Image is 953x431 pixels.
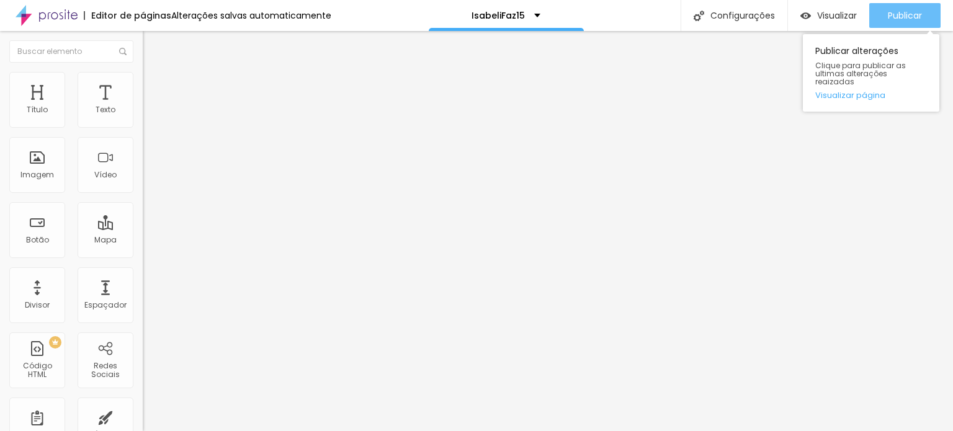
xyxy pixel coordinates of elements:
[94,171,117,179] div: Vídeo
[888,11,922,20] span: Publicar
[171,11,331,20] div: Alterações salvas automaticamente
[788,3,869,28] button: Visualizar
[94,236,117,244] div: Mapa
[815,91,927,99] a: Visualizar página
[143,31,953,431] iframe: Editor
[869,3,941,28] button: Publicar
[694,11,704,21] img: Icone
[26,236,49,244] div: Botão
[803,34,939,112] div: Publicar alterações
[81,362,130,380] div: Redes Sociais
[96,105,115,114] div: Texto
[800,11,811,21] img: view-1.svg
[25,301,50,309] div: Divisor
[20,171,54,179] div: Imagem
[84,11,171,20] div: Editor de páginas
[9,40,133,63] input: Buscar elemento
[84,301,127,309] div: Espaçador
[472,11,525,20] p: IsabeliFaz15
[27,105,48,114] div: Título
[815,61,927,86] span: Clique para publicar as ultimas alterações reaizadas
[817,11,857,20] span: Visualizar
[119,48,127,55] img: Icone
[12,362,61,380] div: Código HTML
